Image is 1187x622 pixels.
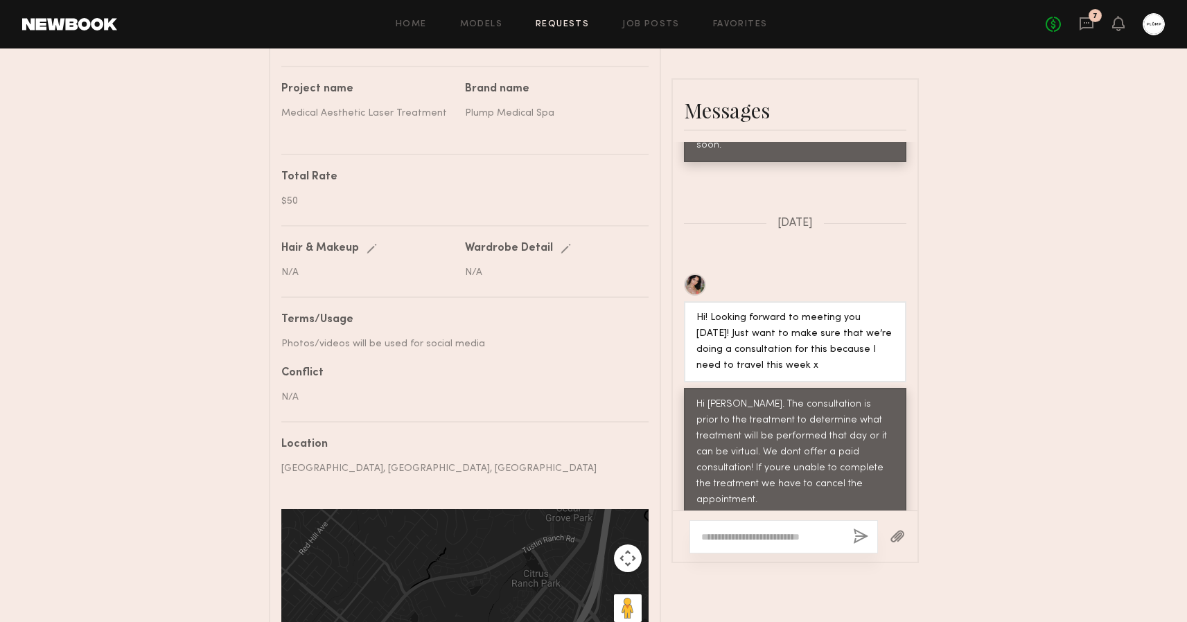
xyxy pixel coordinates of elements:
div: Hi [PERSON_NAME]. The consultation is prior to the treatment to determine what treatment will be ... [696,397,894,508]
span: [DATE] [777,217,813,229]
a: Job Posts [622,20,680,29]
div: N/A [465,265,638,280]
div: Hair & Makeup [281,243,359,254]
div: [GEOGRAPHIC_DATA], [GEOGRAPHIC_DATA], [GEOGRAPHIC_DATA] [281,461,638,476]
div: Messages [684,96,906,124]
div: Wardrobe Detail [465,243,553,254]
div: Brand name [465,84,638,95]
div: N/A [281,265,455,280]
div: Hi! Looking forward to meeting you [DATE]! Just want to make sure that we’re doing a consultation... [696,310,894,374]
div: N/A [281,390,638,405]
a: Home [396,20,427,29]
div: Photos/videos will be used for social media [281,337,638,351]
a: Requests [536,20,589,29]
div: Total Rate [281,172,638,183]
div: Project name [281,84,455,95]
div: Location [281,439,638,450]
div: $50 [281,194,638,208]
button: Map camera controls [614,544,642,572]
div: Medical Aesthetic Laser Treatment [281,106,455,121]
a: Favorites [713,20,768,29]
div: Plump Medical Spa [465,106,638,121]
div: Conflict [281,368,638,379]
div: Terms/Usage [281,314,638,326]
div: 7 [1093,12,1098,20]
a: Models [460,20,502,29]
a: 7 [1079,16,1094,33]
button: Drag Pegman onto the map to open Street View [614,594,642,622]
